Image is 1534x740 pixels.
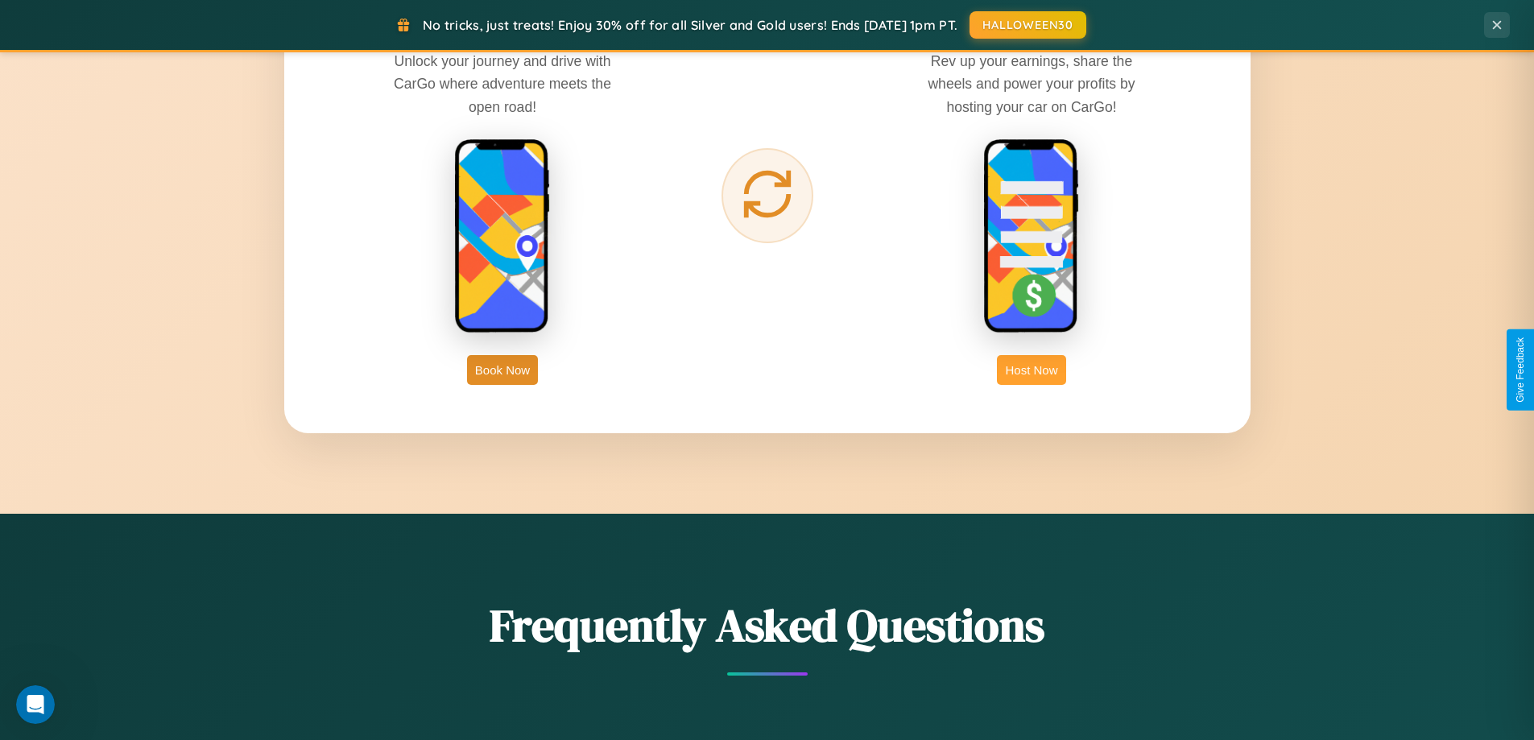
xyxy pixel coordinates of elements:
button: Host Now [997,355,1065,385]
p: Rev up your earnings, share the wheels and power your profits by hosting your car on CarGo! [911,50,1152,118]
button: Book Now [467,355,538,385]
div: Give Feedback [1515,337,1526,403]
iframe: Intercom live chat [16,685,55,724]
h2: Frequently Asked Questions [284,594,1251,656]
span: No tricks, just treats! Enjoy 30% off for all Silver and Gold users! Ends [DATE] 1pm PT. [423,17,957,33]
img: rent phone [454,138,551,335]
button: HALLOWEEN30 [970,11,1086,39]
img: host phone [983,138,1080,335]
p: Unlock your journey and drive with CarGo where adventure meets the open road! [382,50,623,118]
